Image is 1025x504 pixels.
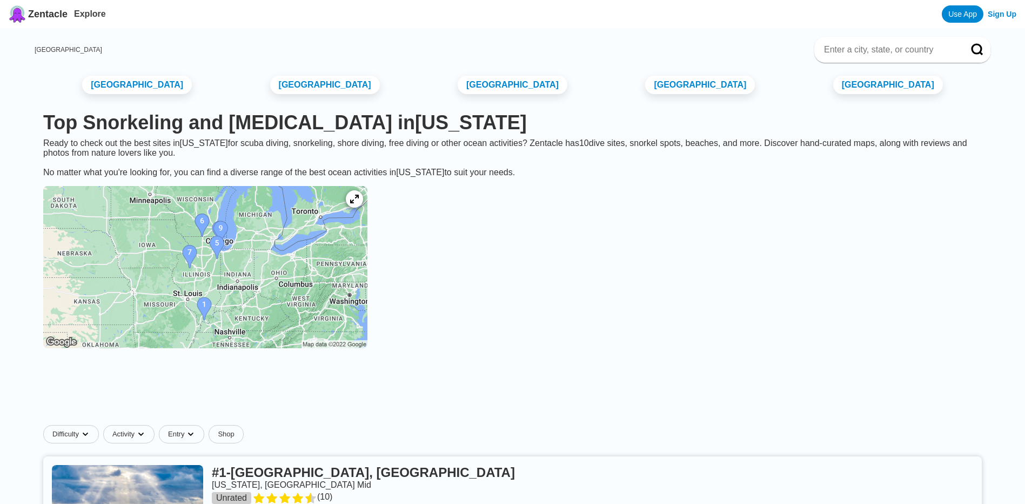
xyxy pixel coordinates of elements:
a: Zentacle logoZentacle [9,5,68,23]
img: dropdown caret [137,430,145,439]
a: Explore [74,9,106,18]
span: Zentacle [28,9,68,20]
img: dropdown caret [81,430,90,439]
a: Use App [942,5,983,23]
h1: Top Snorkeling and [MEDICAL_DATA] in [US_STATE] [43,111,982,134]
iframe: Advertisement [251,368,775,416]
a: Sign Up [988,10,1016,18]
a: [GEOGRAPHIC_DATA] [270,76,380,94]
button: Difficultydropdown caret [43,425,103,443]
span: Entry [168,430,184,439]
a: [GEOGRAPHIC_DATA] [458,76,567,94]
input: Enter a city, state, or country [823,44,956,55]
a: [GEOGRAPHIC_DATA] [833,76,943,94]
img: dropdown caret [186,430,195,439]
a: [GEOGRAPHIC_DATA] [645,76,755,94]
img: Zentacle logo [9,5,26,23]
button: Activitydropdown caret [103,425,159,443]
span: Activity [112,430,135,439]
a: Shop [209,425,243,443]
a: Illinois dive site map [35,177,376,359]
span: Difficulty [52,430,79,439]
div: Ready to check out the best sites in [US_STATE] for scuba diving, snorkeling, shore diving, free ... [35,138,990,177]
img: Illinois dive site map [43,186,367,348]
a: [GEOGRAPHIC_DATA] [35,46,102,54]
button: Entrydropdown caret [159,425,209,443]
a: [GEOGRAPHIC_DATA] [82,76,192,94]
